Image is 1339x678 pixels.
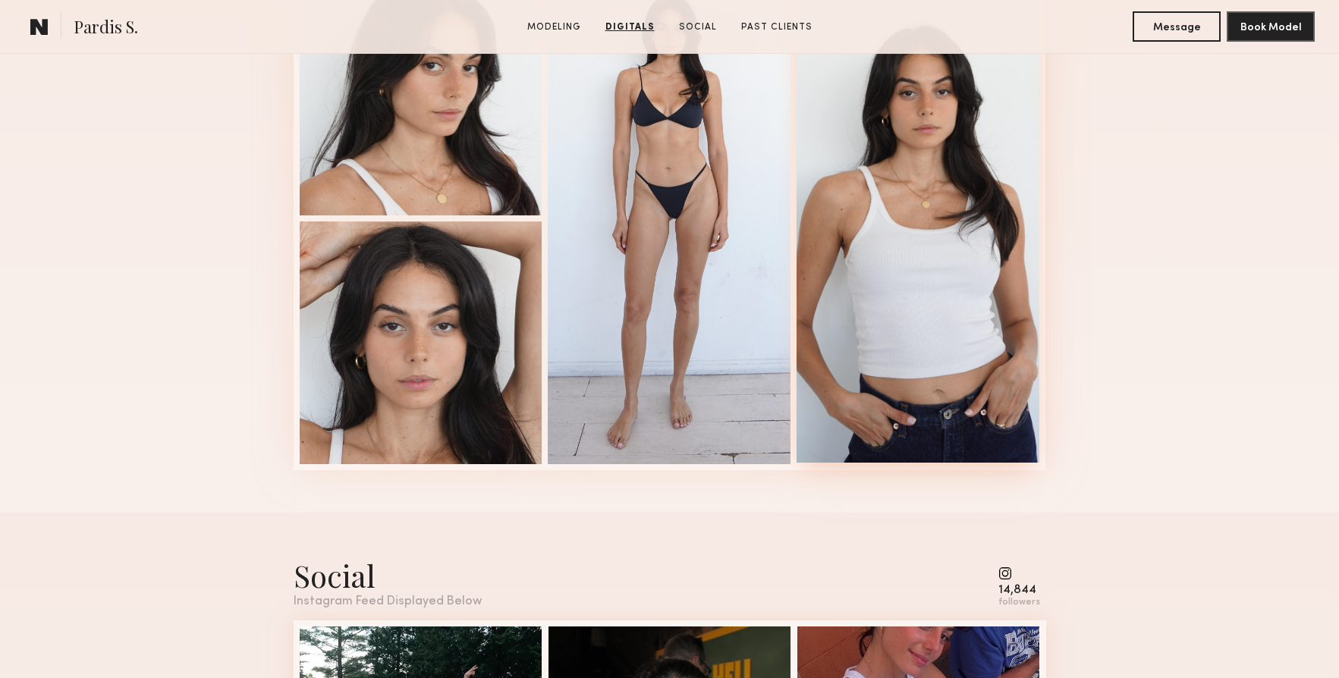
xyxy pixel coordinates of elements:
div: Instagram Feed Displayed Below [294,595,482,608]
div: 14,844 [998,585,1040,596]
a: Past Clients [735,20,819,34]
div: followers [998,597,1040,608]
a: Modeling [521,20,587,34]
a: Digitals [599,20,661,34]
span: Pardis S. [74,15,138,42]
button: Book Model [1227,11,1315,42]
button: Message [1133,11,1221,42]
div: Social [294,555,482,595]
a: Book Model [1227,20,1315,33]
a: Social [673,20,723,34]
